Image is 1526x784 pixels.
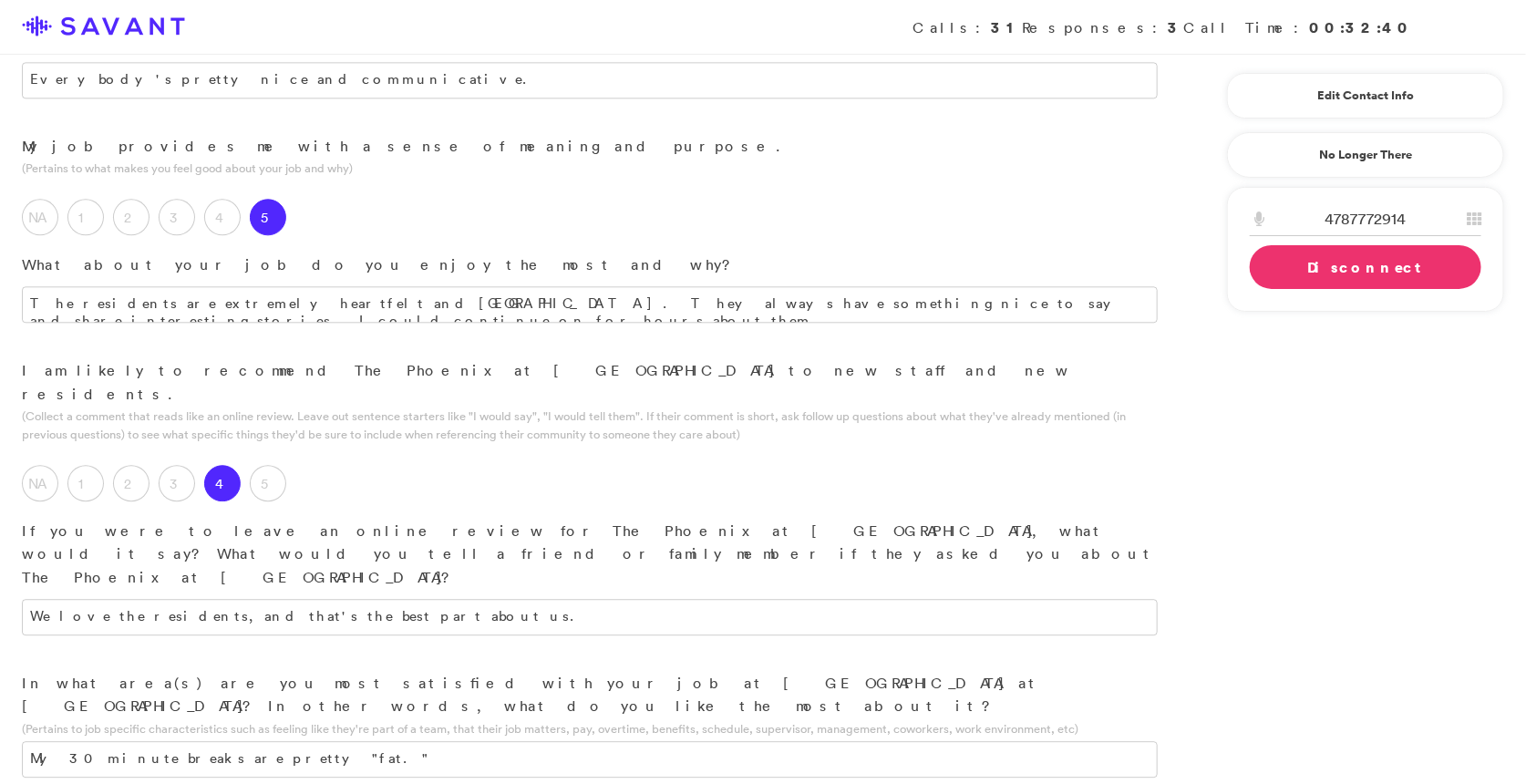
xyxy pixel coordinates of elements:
[22,407,1158,442] p: (Collect a comment that reads like an online review. Leave out sentence starters like "I would sa...
[1250,81,1481,110] a: Edit Contact Info
[991,17,1022,37] strong: 31
[22,465,58,501] label: NA
[204,199,241,235] label: 4
[250,199,286,235] label: 5
[204,465,241,501] label: 4
[22,199,58,235] label: NA
[22,720,1158,738] p: (Pertains to job specific characteristics such as feeling like they're part of a team, that their...
[22,253,1158,277] p: What about your job do you enjoy the most and why?
[22,135,1158,159] p: My job provides me with a sense of meaning and purpose.
[22,672,1158,718] p: In what area(s) are you most satisfied with your job at [GEOGRAPHIC_DATA] at [GEOGRAPHIC_DATA]? I...
[159,465,195,501] label: 3
[250,465,286,501] label: 5
[67,199,104,235] label: 1
[22,520,1158,590] p: If you were to leave an online review for The Phoenix at [GEOGRAPHIC_DATA], what would it say? Wh...
[1168,17,1183,37] strong: 3
[22,160,1158,177] p: (Pertains to what makes you feel good about your job and why)
[1309,17,1413,37] strong: 00:32:40
[1227,132,1504,178] a: No Longer There
[113,465,150,501] label: 2
[113,199,150,235] label: 2
[22,359,1158,406] p: I am likely to recommend The Phoenix at [GEOGRAPHIC_DATA] to new staff and new residents.
[67,465,104,501] label: 1
[1250,245,1481,289] a: Disconnect
[159,199,195,235] label: 3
